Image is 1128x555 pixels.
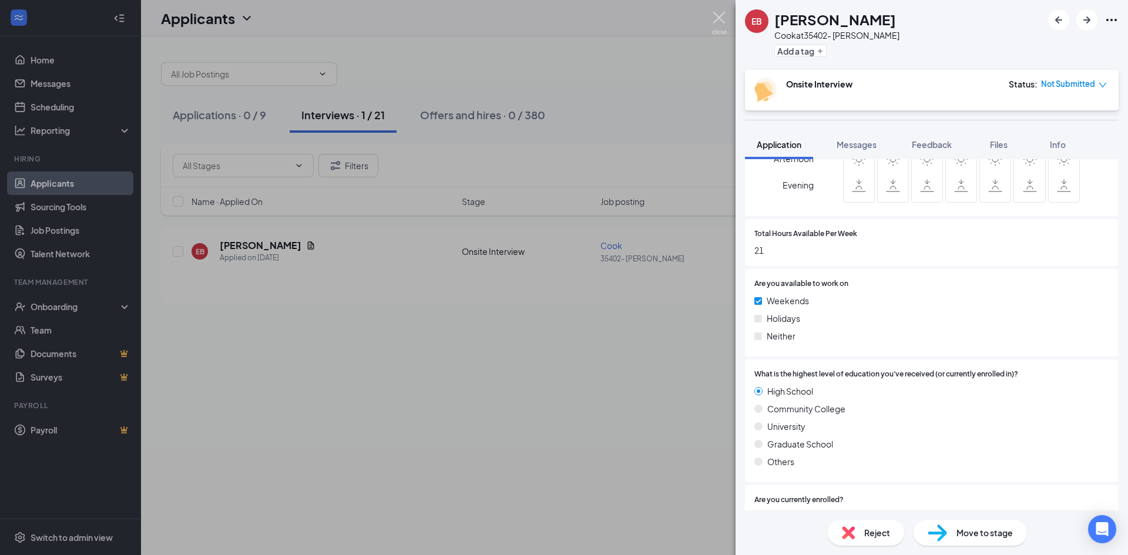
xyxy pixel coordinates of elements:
[767,294,809,307] span: Weekends
[1041,78,1095,90] span: Not Submitted
[1088,515,1116,543] div: Open Intercom Messenger
[1050,139,1066,150] span: Info
[1009,78,1038,90] div: Status :
[1080,13,1094,27] svg: ArrowRight
[1099,81,1107,89] span: down
[1076,9,1097,31] button: ArrowRight
[767,312,800,325] span: Holidays
[767,455,794,468] span: Others
[786,79,852,89] b: Onsite Interview
[837,139,877,150] span: Messages
[754,244,1109,257] span: 21
[767,438,833,450] span: Graduate School
[757,139,801,150] span: Application
[751,15,762,27] div: EB
[817,48,824,55] svg: Plus
[1048,9,1069,31] button: ArrowLeftNew
[1104,13,1119,27] svg: Ellipses
[767,402,845,415] span: Community College
[754,228,857,240] span: Total Hours Available Per Week
[754,278,848,290] span: Are you available to work on
[767,420,805,433] span: University
[1052,13,1066,27] svg: ArrowLeftNew
[754,369,1018,380] span: What is the highest level of education you've received (or currently enrolled in)?
[912,139,952,150] span: Feedback
[754,495,844,506] span: Are you currently enrolled?
[956,526,1013,539] span: Move to stage
[767,385,813,398] span: High School
[783,174,814,196] span: Evening
[774,9,896,29] h1: [PERSON_NAME]
[767,510,810,523] span: Graduated
[767,329,795,342] span: Neither
[774,29,899,41] div: Cook at 35402- [PERSON_NAME]
[864,526,890,539] span: Reject
[990,139,1008,150] span: Files
[774,45,827,57] button: PlusAdd a tag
